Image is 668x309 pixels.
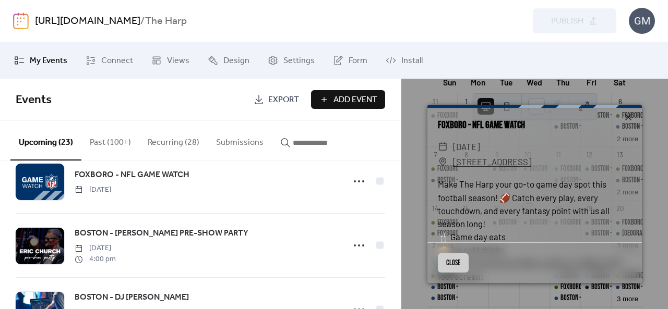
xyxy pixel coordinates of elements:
[453,154,531,169] a: [STREET_ADDRESS]
[453,139,480,154] span: [DATE]
[268,94,299,106] span: Export
[427,118,642,133] div: FOXBORO - NFL GAME WATCH
[438,253,469,273] button: Close
[144,46,197,75] a: Views
[246,90,307,109] a: Export
[75,243,116,254] span: [DATE]
[311,90,385,109] button: Add Event
[208,121,272,159] button: Submissions
[101,55,133,67] span: Connect
[10,121,81,160] button: Upcoming (23)
[75,254,116,265] span: 4:00 pm
[140,11,145,31] b: /
[223,55,249,67] span: Design
[401,55,423,67] span: Install
[30,55,67,67] span: My Events
[81,121,139,159] button: Past (100+)
[333,94,377,106] span: Add Event
[200,46,257,75] a: Design
[349,55,367,67] span: Form
[378,46,431,75] a: Install
[260,46,323,75] a: Settings
[629,8,655,34] div: GM
[16,89,52,112] span: Events
[75,291,189,304] span: BOSTON - DJ [PERSON_NAME]
[325,46,375,75] a: Form
[145,11,187,31] b: The Harp
[75,184,111,195] span: [DATE]
[167,55,189,67] span: Views
[6,46,75,75] a: My Events
[283,55,315,67] span: Settings
[438,139,448,154] div: ​
[139,121,208,159] button: Recurring (28)
[438,154,448,169] div: ​
[13,13,29,29] img: logo
[75,227,248,240] a: BOSTON - [PERSON_NAME] PRE-SHOW PARTY
[35,11,140,31] a: [URL][DOMAIN_NAME]
[78,46,141,75] a: Connect
[75,168,189,182] a: FOXBORO - NFL GAME WATCH
[75,227,248,240] span: BOSTON - [PERSON_NAME] PRE-SHOW PARTY
[75,291,189,304] a: BOSTON - DJ [PERSON_NAME]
